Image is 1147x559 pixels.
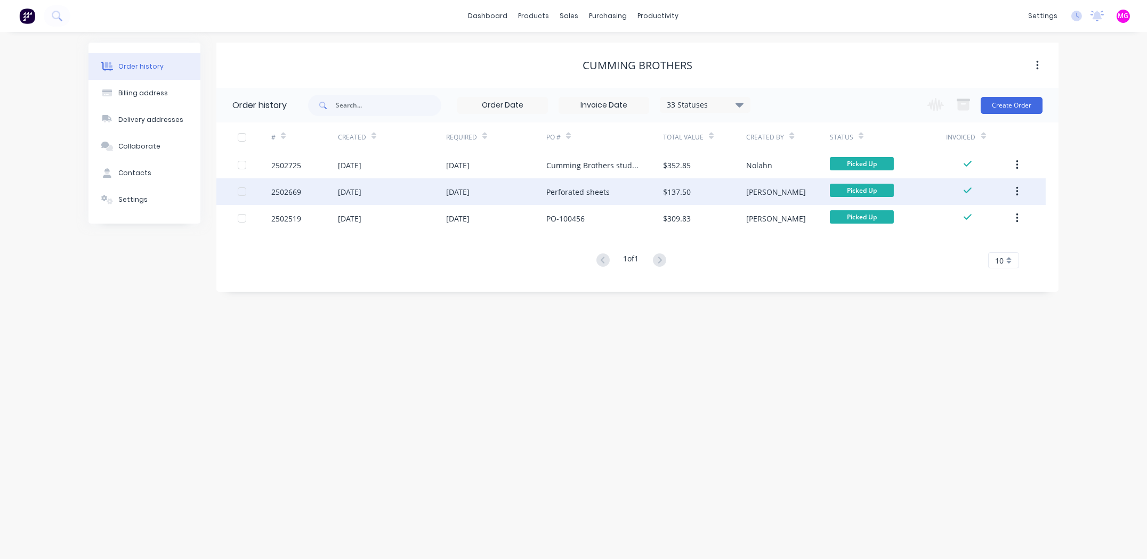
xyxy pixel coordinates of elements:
div: 2502669 [271,186,301,198]
div: Required [446,122,546,152]
div: $137.50 [663,186,691,198]
div: Status [830,122,947,152]
button: Create Order [981,97,1043,114]
div: Status [830,133,853,142]
div: settings [1023,8,1063,24]
input: Invoice Date [559,97,649,113]
span: Picked Up [830,157,894,170]
div: [DATE] [446,186,470,198]
span: Picked Up [830,184,894,197]
div: 1 of 1 [624,253,639,268]
div: Created [338,133,366,142]
button: Delivery addresses [88,106,200,133]
div: Required [446,133,477,142]
div: [DATE] [446,213,470,224]
div: Invoiced [947,133,976,142]
div: 2502725 [271,160,301,171]
div: [DATE] [338,160,361,171]
div: Total Value [663,122,746,152]
div: Created [338,122,446,152]
div: [PERSON_NAME] [746,186,806,198]
button: Billing address [88,80,200,106]
div: products [513,8,555,24]
div: Total Value [663,133,704,142]
div: 2502519 [271,213,301,224]
div: PO # [546,122,663,152]
div: [DATE] [338,186,361,198]
button: Contacts [88,160,200,186]
div: Created By [746,122,829,152]
div: 33 Statuses [660,99,750,111]
div: Billing address [118,88,168,98]
a: dashboard [463,8,513,24]
span: 10 [995,255,1004,266]
div: Cumming Brothers study desk electro black ace [546,160,642,171]
button: Collaborate [88,133,200,160]
div: Order history [232,99,287,112]
div: purchasing [584,8,633,24]
div: Nolahn [746,160,772,171]
input: Order Date [458,97,547,113]
div: [DATE] [446,160,470,171]
div: [PERSON_NAME] [746,213,806,224]
div: Order history [118,62,164,71]
div: productivity [633,8,684,24]
div: Settings [118,195,148,204]
input: Search... [336,95,441,116]
div: Created By [746,133,784,142]
div: [DATE] [338,213,361,224]
div: Contacts [118,168,151,178]
div: sales [555,8,584,24]
div: # [271,122,338,152]
div: PO # [546,133,561,142]
div: Collaborate [118,142,160,151]
div: Cumming Brothers [583,59,692,72]
div: $309.83 [663,213,691,224]
button: Order history [88,53,200,80]
div: Delivery addresses [118,115,183,125]
div: $352.85 [663,160,691,171]
div: PO-100456 [546,213,585,224]
button: Settings [88,186,200,213]
span: MG [1118,11,1129,21]
span: Picked Up [830,210,894,224]
img: Factory [19,8,35,24]
div: Perforated sheets [546,186,610,198]
div: # [271,133,276,142]
div: Invoiced [947,122,1013,152]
